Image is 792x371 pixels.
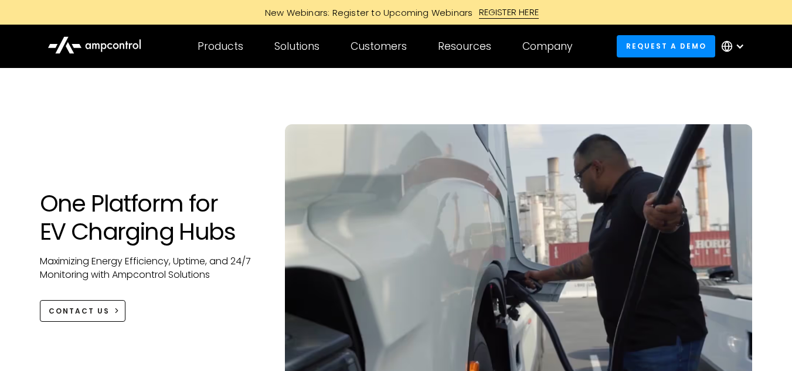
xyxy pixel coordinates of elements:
[49,306,110,316] div: CONTACT US
[40,300,126,322] a: CONTACT US
[198,40,243,53] div: Products
[479,6,539,19] div: REGISTER HERE
[274,40,319,53] div: Solutions
[617,35,715,57] a: Request a demo
[132,6,660,19] a: New Webinars: Register to Upcoming WebinarsREGISTER HERE
[351,40,407,53] div: Customers
[253,6,479,19] div: New Webinars: Register to Upcoming Webinars
[40,255,262,281] p: Maximizing Energy Efficiency, Uptime, and 24/7 Monitoring with Ampcontrol Solutions
[438,40,491,53] div: Resources
[522,40,573,53] div: Company
[40,189,262,246] h1: One Platform for EV Charging Hubs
